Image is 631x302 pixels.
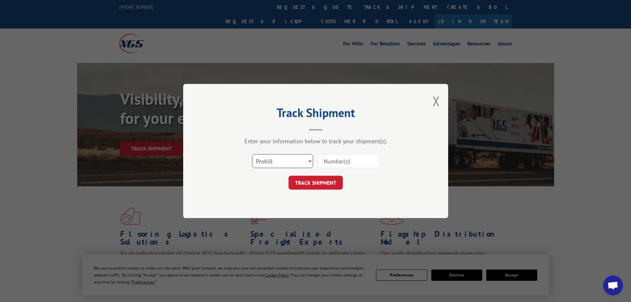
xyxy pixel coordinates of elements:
[216,137,415,145] div: Enter your information below to track your shipment(s).
[216,108,415,121] h2: Track Shipment
[318,154,379,168] input: Number(s)
[289,176,343,190] button: TRACK SHIPMENT
[603,275,623,295] div: Open chat
[433,92,440,110] button: Close modal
